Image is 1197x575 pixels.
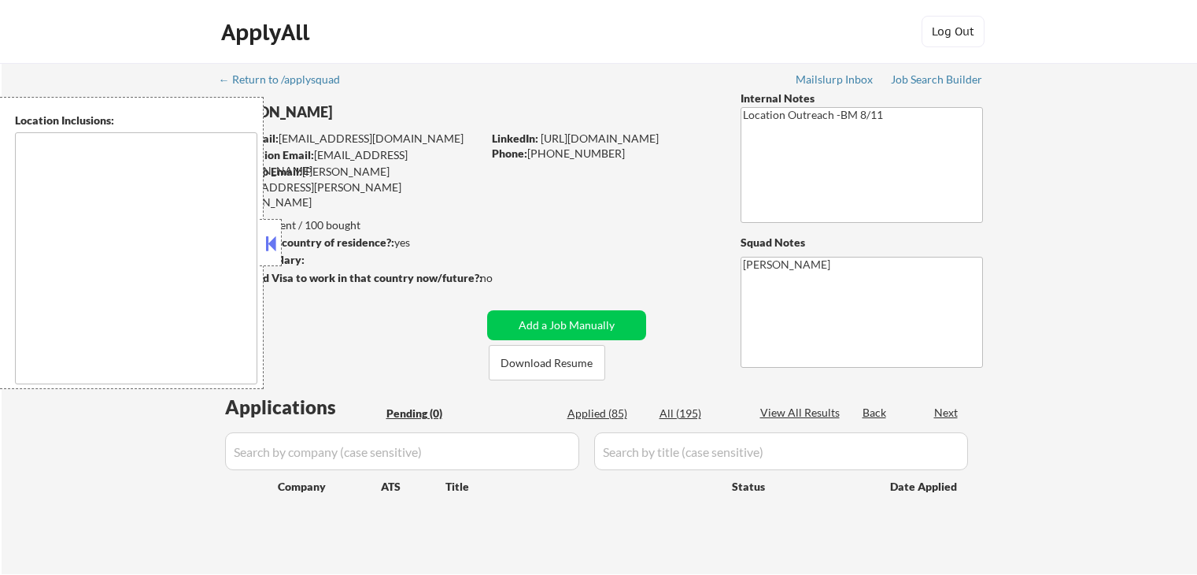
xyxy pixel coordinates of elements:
[567,406,646,421] div: Applied (85)
[225,432,579,470] input: Search by company (case sensitive)
[219,74,355,85] div: ← Return to /applysquad
[221,19,314,46] div: ApplyAll
[594,432,968,470] input: Search by title (case sensitive)
[386,406,465,421] div: Pending (0)
[480,270,525,286] div: no
[732,472,867,500] div: Status
[220,102,544,122] div: [PERSON_NAME]
[891,74,983,85] div: Job Search Builder
[863,405,888,421] div: Back
[445,479,717,495] div: Title
[220,235,477,250] div: yes
[278,479,381,495] div: Company
[659,406,738,421] div: All (195)
[796,73,874,89] a: Mailslurp Inbox
[796,74,874,85] div: Mailslurp Inbox
[220,271,482,284] strong: Will need Visa to work in that country now/future?:
[922,16,985,47] button: Log Out
[15,113,257,128] div: Location Inclusions:
[934,405,959,421] div: Next
[741,91,983,106] div: Internal Notes
[220,217,482,233] div: 85 sent / 100 bought
[487,310,646,340] button: Add a Job Manually
[220,236,394,249] strong: Can work in country of residence?:
[221,131,482,147] div: [EMAIL_ADDRESS][DOMAIN_NAME]
[220,164,482,210] div: [PERSON_NAME][EMAIL_ADDRESS][PERSON_NAME][DOMAIN_NAME]
[760,405,844,421] div: View All Results
[225,398,381,417] div: Applications
[492,132,538,145] strong: LinkedIn:
[741,235,983,250] div: Squad Notes
[492,146,715,161] div: [PHONE_NUMBER]
[492,147,527,160] strong: Phone:
[541,132,659,145] a: [URL][DOMAIN_NAME]
[381,479,445,495] div: ATS
[219,73,355,89] a: ← Return to /applysquad
[489,345,605,380] button: Download Resume
[221,147,482,178] div: [EMAIL_ADDRESS][DOMAIN_NAME]
[890,479,959,495] div: Date Applied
